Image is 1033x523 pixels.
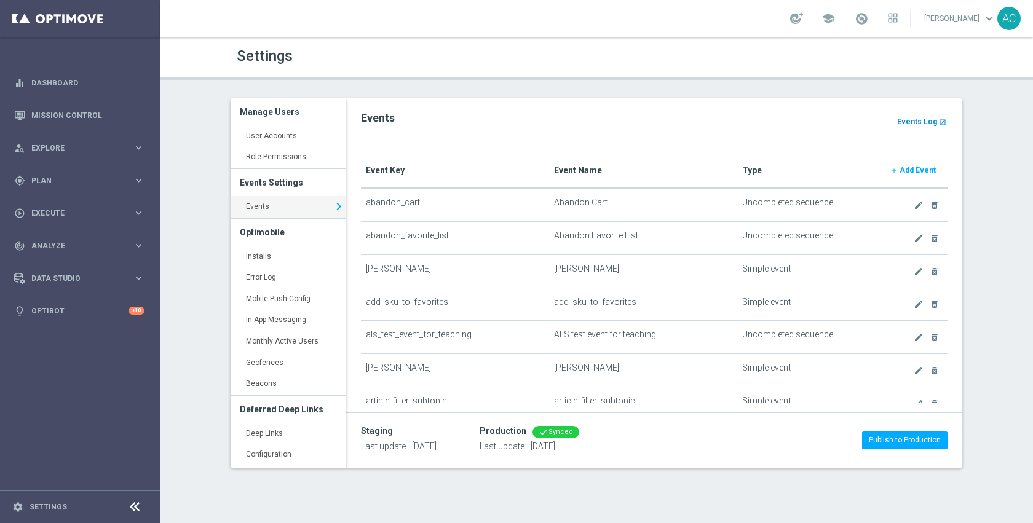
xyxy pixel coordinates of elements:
i: create [914,299,924,309]
button: gps_fixed Plan keyboard_arrow_right [14,176,145,186]
i: delete_forever [930,299,940,309]
a: Events [231,196,346,218]
i: track_changes [14,240,25,251]
a: Mobile Push Config [231,288,346,310]
i: delete_forever [930,332,940,342]
a: Dashboard [31,66,144,99]
span: [DATE] [412,441,437,451]
td: Uncompleted sequence [737,222,879,255]
i: keyboard_arrow_right [133,272,144,284]
a: Monthly Active Users [231,331,346,353]
i: create [914,366,924,376]
i: create [914,399,924,409]
a: User Accounts [231,125,346,147]
h2: Events [361,111,948,125]
div: Execute [14,208,133,219]
th: Event Key [361,153,549,188]
i: play_circle_outline [14,208,25,219]
i: add [890,167,898,175]
i: create [914,267,924,277]
i: done [539,427,548,437]
h3: Manage Users [240,98,337,125]
td: Abandon Favorite List [549,222,737,255]
span: school [821,12,835,25]
i: keyboard_arrow_right [331,197,346,216]
button: Publish to Production [862,431,948,449]
td: Simple event [737,254,879,288]
span: Explore [31,144,133,152]
span: Data Studio [31,275,133,282]
a: Settings [30,503,67,511]
span: Analyze [31,242,133,250]
div: AC [997,7,1021,30]
b: Add Event [900,166,936,175]
a: Error Log [231,267,346,289]
div: Optibot [14,294,144,327]
a: Mission Control [31,99,144,132]
h3: Events Settings [240,169,337,196]
td: add_sku_to_favorites [549,288,737,321]
i: delete_forever [930,399,940,409]
div: Explore [14,143,133,154]
i: equalizer [14,77,25,88]
td: ALS test event for teaching [549,321,737,354]
i: keyboard_arrow_right [133,142,144,154]
button: person_search Explore keyboard_arrow_right [14,143,145,153]
i: lightbulb [14,305,25,317]
button: track_changes Analyze keyboard_arrow_right [14,241,145,251]
i: keyboard_arrow_right [133,175,144,186]
td: abandon_favorite_list [361,222,549,255]
td: Uncompleted sequence [737,321,879,354]
button: Mission Control [14,111,145,120]
i: settings [12,501,23,513]
i: person_search [14,143,25,154]
td: Simple event [737,288,879,321]
i: delete_forever [930,267,940,277]
h3: Deferred Deep Links [240,396,337,423]
h1: Settings [237,47,587,65]
button: lightbulb Optibot +10 [14,306,145,316]
td: [PERSON_NAME] [549,354,737,387]
i: create [914,234,924,243]
i: delete_forever [930,366,940,376]
div: Production [480,426,526,436]
div: Mission Control [14,99,144,132]
i: create [914,200,924,210]
td: add_sku_to_favorites [361,288,549,321]
h3: Optimobile [240,219,337,246]
a: Deep Links [231,423,346,445]
td: [PERSON_NAME] [549,254,737,288]
div: Plan [14,175,133,186]
h3: Opti Web [240,466,337,494]
i: launch [939,119,946,126]
div: Dashboard [14,66,144,99]
i: create [914,332,924,342]
a: Geofences [231,352,346,374]
div: equalizer Dashboard [14,78,145,88]
a: [PERSON_NAME]keyboard_arrow_down [923,9,997,28]
th: Type [737,153,879,188]
td: [PERSON_NAME] [361,254,549,288]
div: +10 [129,307,144,315]
span: Synced [548,428,573,436]
span: Plan [31,177,133,184]
td: [PERSON_NAME] [361,354,549,387]
i: gps_fixed [14,175,25,186]
i: keyboard_arrow_right [133,240,144,251]
td: Simple event [737,387,879,420]
a: Installs [231,246,346,268]
button: play_circle_outline Execute keyboard_arrow_right [14,208,145,218]
div: Data Studio [14,273,133,284]
span: [DATE] [531,441,555,451]
div: Analyze [14,240,133,251]
button: Data Studio keyboard_arrow_right [14,273,145,283]
td: article_filter_subtopic [549,387,737,420]
td: Simple event [737,354,879,387]
i: keyboard_arrow_right [133,207,144,219]
i: delete_forever [930,200,940,210]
